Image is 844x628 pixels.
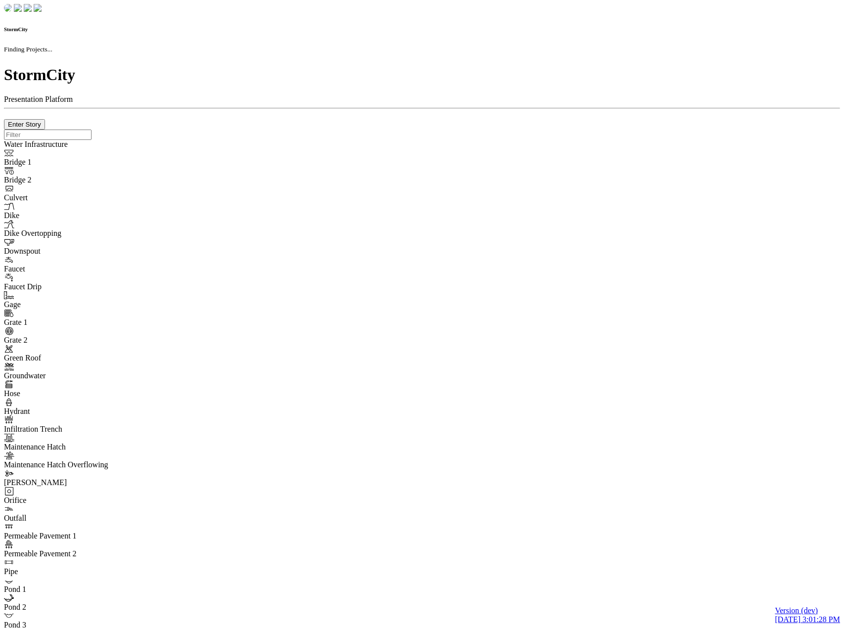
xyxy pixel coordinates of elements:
div: Culvert [4,193,139,202]
div: Permeable Pavement 1 [4,532,139,540]
img: chi-fish-up.png [24,4,32,12]
div: Maintenance Hatch Overflowing [4,460,139,469]
div: Pond 1 [4,585,139,594]
img: chi-fish-blink.png [34,4,42,12]
div: [PERSON_NAME] [4,478,139,487]
div: Water Infrastructure [4,140,139,149]
div: Pond 2 [4,603,139,612]
button: Enter Story [4,119,45,130]
small: Finding Projects... [4,45,52,53]
div: Bridge 2 [4,176,139,184]
div: Permeable Pavement 2 [4,549,139,558]
span: Presentation Platform [4,95,73,103]
h6: StormCity [4,26,840,32]
img: chi-fish-down.png [4,4,12,12]
div: Gage [4,300,139,309]
div: Green Roof [4,354,139,362]
div: Faucet Drip [4,282,139,291]
div: Dike [4,211,139,220]
div: Groundwater [4,371,139,380]
div: Bridge 1 [4,158,139,167]
img: chi-fish-down.png [14,4,22,12]
div: Maintenance Hatch [4,443,139,451]
div: Hose [4,389,139,398]
div: Orifice [4,496,139,505]
a: Version (dev) [DATE] 3:01:28 PM [775,606,840,624]
div: Infiltration Trench [4,425,139,434]
div: Grate 1 [4,318,139,327]
div: Outfall [4,514,139,523]
div: Faucet [4,265,139,273]
div: Pipe [4,567,139,576]
span: [DATE] 3:01:28 PM [775,615,840,624]
input: Filter [4,130,92,140]
div: Grate 2 [4,336,139,345]
div: Dike Overtopping [4,229,139,238]
div: Downspout [4,247,139,256]
div: Hydrant [4,407,139,416]
h1: StormCity [4,66,840,84]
